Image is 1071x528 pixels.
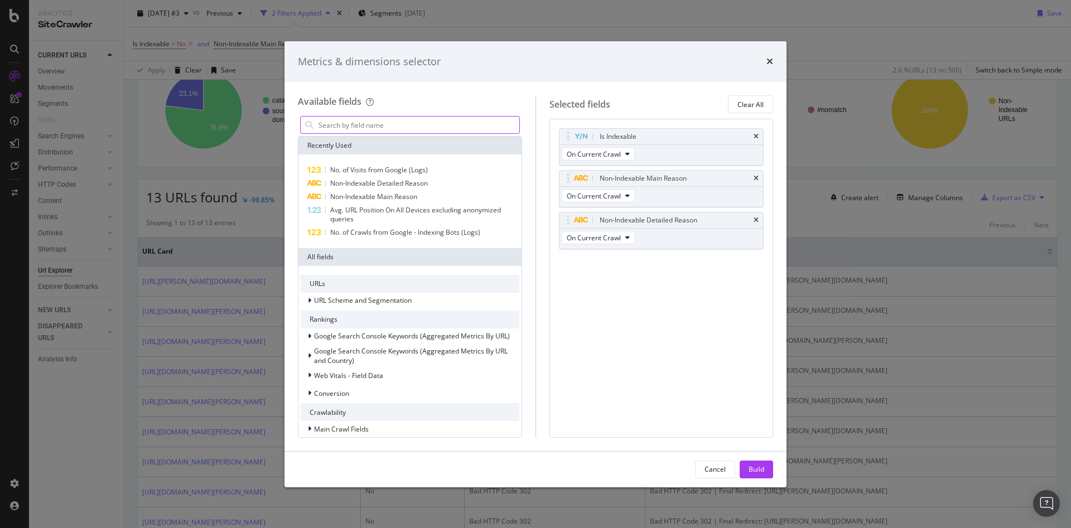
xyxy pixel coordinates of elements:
span: On Current Crawl [567,149,621,159]
div: Non-Indexable Main ReasontimesOn Current Crawl [559,170,764,207]
div: Is Indexable [600,131,636,142]
div: times [766,55,773,69]
div: times [754,217,759,224]
div: All fields [298,248,522,266]
span: Avg. URL Position On All Devices excluding anonymized queries [330,205,501,224]
span: Google Search Console Keywords (Aggregated Metrics By URL and Country) [314,346,508,365]
div: Rankings [301,311,519,328]
div: Cancel [705,464,726,474]
div: Clear All [737,100,764,109]
div: Non-Indexable Detailed ReasontimesOn Current Crawl [559,212,764,249]
div: Domaine: [DOMAIN_NAME] [29,29,126,38]
div: Is IndexabletimesOn Current Crawl [559,128,764,166]
span: Non-Indexable Detailed Reason [330,178,428,188]
span: No. of Crawls from Google - Indexing Bots (Logs) [330,227,480,237]
button: On Current Crawl [562,147,635,161]
div: URLs [301,275,519,293]
img: tab_keywords_by_traffic_grey.svg [128,65,137,74]
div: Build [749,464,764,474]
div: Mots-clés [141,66,168,73]
button: On Current Crawl [562,189,635,202]
div: Open Intercom Messenger [1033,490,1060,517]
div: Crawlability [301,403,519,421]
div: v 4.0.25 [31,18,55,27]
div: Available fields [298,95,361,108]
div: modal [284,41,787,487]
input: Search by field name [317,117,519,133]
span: Google Search Console Keywords (Aggregated Metrics By URL) [314,331,510,341]
span: URL Scheme and Segmentation [314,296,412,305]
div: Non-Indexable Main Reason [600,173,687,184]
span: On Current Crawl [567,233,621,243]
span: No. of Visits from Google (Logs) [330,165,428,175]
span: Main Crawl Fields [314,424,369,434]
button: On Current Crawl [562,231,635,244]
span: Non-Indexable Main Reason [330,192,417,201]
button: Clear All [728,95,773,113]
div: times [754,133,759,140]
div: Metrics & dimensions selector [298,55,441,69]
span: Web Vitals - Field Data [314,371,383,380]
img: logo_orange.svg [18,18,27,27]
img: tab_domain_overview_orange.svg [46,65,55,74]
div: Recently Used [298,137,522,154]
div: Non-Indexable Detailed Reason [600,215,697,226]
div: Domaine [59,66,86,73]
div: Selected fields [549,98,610,111]
span: On Current Crawl [567,191,621,201]
img: website_grey.svg [18,29,27,38]
span: Conversion [314,389,349,398]
div: times [754,175,759,182]
button: Cancel [695,461,735,478]
button: Build [740,461,773,478]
